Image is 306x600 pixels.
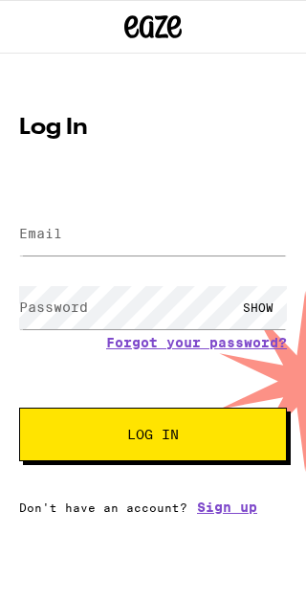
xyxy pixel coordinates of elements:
label: Password [19,300,88,315]
button: Log In [19,408,287,461]
a: Forgot your password? [106,335,287,350]
a: Sign up [197,500,257,515]
h1: Log In [19,117,287,140]
input: Email [19,212,287,256]
span: Log In [127,428,179,441]
div: SHOW [229,286,287,329]
div: Don't have an account? [19,500,287,515]
label: Email [19,226,62,241]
